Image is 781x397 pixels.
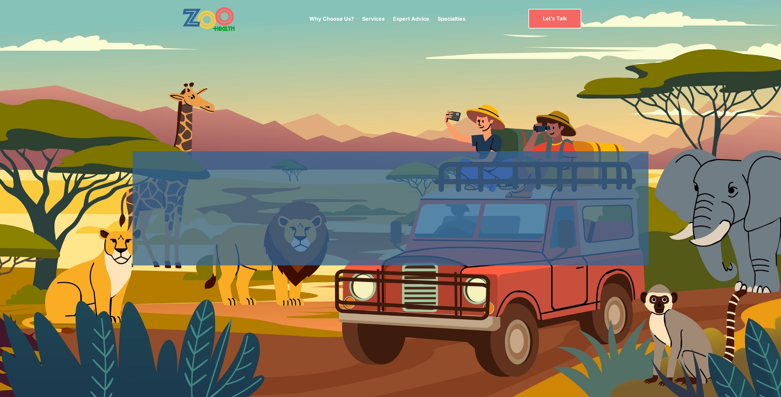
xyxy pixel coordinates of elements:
div: Specialties [438,5,465,32]
a: home [182,7,253,31]
a: Expert Advice [393,15,429,22]
a: Specialties [438,15,465,22]
div: Services [362,5,385,32]
p: Services [362,15,385,23]
a: Let’s Talk [528,9,581,28]
a: Why Choose Us? [309,15,354,22]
